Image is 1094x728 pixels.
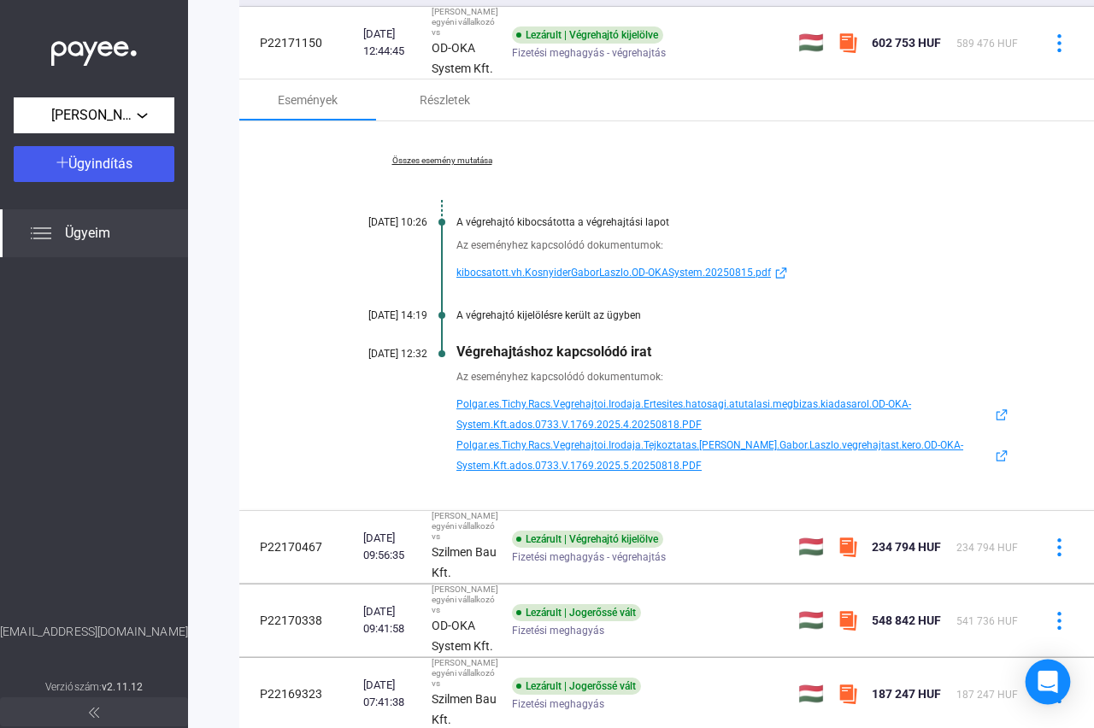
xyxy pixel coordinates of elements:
span: 234 794 HUF [956,542,1018,554]
div: [PERSON_NAME] egyéni vállalkozó vs [432,7,498,38]
td: P22170467 [239,511,356,584]
img: arrow-double-left-grey.svg [89,707,99,718]
span: Fizetési meghagyás [512,694,604,714]
span: [PERSON_NAME] egyéni vállalkozó [51,105,137,126]
span: Ügyeim [65,223,110,244]
div: Open Intercom Messenger [1026,660,1071,705]
strong: v2.11.12 [102,681,143,693]
img: external-link-blue [991,449,1012,462]
img: more-blue [1050,34,1068,52]
div: [PERSON_NAME] egyéni vállalkozó vs [432,584,498,615]
span: Fizetési meghagyás - végrehajtás [512,547,666,567]
span: 541 736 HUF [956,615,1018,627]
img: szamlazzhu-mini [838,537,858,557]
td: P22170338 [239,584,356,657]
td: 🇭🇺 [791,511,831,584]
td: P22171150 [239,7,356,79]
strong: Szilmen Bau Kft. [432,692,497,726]
img: szamlazzhu-mini [838,610,858,631]
img: external-link-blue [771,267,791,279]
strong: OD-OKA System Kft. [432,41,493,75]
span: Fizetési meghagyás [512,620,604,641]
div: Részletek [420,90,470,110]
img: more-blue [1050,538,1068,556]
a: Polgar.es.Tichy.Racs.Vegrehajtoi.Irodaja.Ertesites.hatosagi.atutalasi.megbizas.kiadasarol.OD-OKA-... [456,394,1012,435]
button: more-blue [1041,25,1077,61]
div: Az eseményhez kapcsolódó dokumentumok: [456,368,1012,385]
button: Ügyindítás [14,146,174,182]
span: 548 842 HUF [872,614,941,627]
div: [DATE] 09:56:35 [363,530,418,564]
div: Végrehajtáshoz kapcsolódó irat [456,343,1012,360]
button: more-blue [1041,529,1077,565]
div: [DATE] 12:32 [325,348,427,360]
a: Összes esemény mutatása [325,156,559,166]
span: 187 247 HUF [956,689,1018,701]
a: Polgar.es.Tichy.Racs.Vegrehajtoi.Irodaja.Tejkoztatas.[PERSON_NAME].Gabor.Laszlo.vegrehajtast.kero... [456,435,1012,476]
div: [DATE] 07:41:38 [363,677,418,711]
div: Lezárult | Végrehajtó kijelölve [512,26,663,44]
strong: Szilmen Bau Kft. [432,545,497,579]
span: Polgar.es.Tichy.Racs.Vegrehajtoi.Irodaja.Tejkoztatas.[PERSON_NAME].Gabor.Laszlo.vegrehajtast.kero... [456,435,991,476]
div: Lezárult | Jogerőssé vált [512,604,641,621]
span: Ügyindítás [68,156,132,172]
img: szamlazzhu-mini [838,32,858,53]
div: Események [278,90,338,110]
div: [DATE] 12:44:45 [363,26,418,60]
span: Polgar.es.Tichy.Racs.Vegrehajtoi.Irodaja.Ertesites.hatosagi.atutalasi.megbizas.kiadasarol.OD-OKA-... [456,394,991,435]
td: 🇭🇺 [791,584,831,657]
div: [PERSON_NAME] egyéni vállalkozó vs [432,658,498,689]
img: external-link-blue [991,408,1012,421]
td: 🇭🇺 [791,7,831,79]
span: 589 476 HUF [956,38,1018,50]
button: [PERSON_NAME] egyéni vállalkozó [14,97,174,133]
span: kibocsatott.vh.KosnyiderGaborLaszlo.OD-OKASystem.20250815.pdf [456,262,771,283]
div: Lezárult | Jogerőssé vált [512,678,641,695]
a: kibocsatott.vh.KosnyiderGaborLaszlo.OD-OKASystem.20250815.pdfexternal-link-blue [456,262,1012,283]
div: [DATE] 14:19 [325,309,427,321]
button: more-blue [1041,602,1077,638]
span: 602 753 HUF [872,36,941,50]
div: [DATE] 09:41:58 [363,603,418,637]
div: Az eseményhez kapcsolódó dokumentumok: [456,237,1012,254]
strong: OD-OKA System Kft. [432,619,493,653]
span: Fizetési meghagyás - végrehajtás [512,43,666,63]
span: 234 794 HUF [872,540,941,554]
span: 187 247 HUF [872,687,941,701]
img: szamlazzhu-mini [838,684,858,704]
div: A végrehajtó kijelölésre került az ügyben [456,309,1012,321]
img: list.svg [31,223,51,244]
div: A végrehajtó kibocsátotta a végrehajtási lapot [456,216,1012,228]
img: white-payee-white-dot.svg [51,32,137,67]
div: [PERSON_NAME] egyéni vállalkozó vs [432,511,498,542]
img: more-blue [1050,612,1068,630]
div: Lezárult | Végrehajtó kijelölve [512,531,663,548]
img: plus-white.svg [56,156,68,168]
div: [DATE] 10:26 [325,216,427,228]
